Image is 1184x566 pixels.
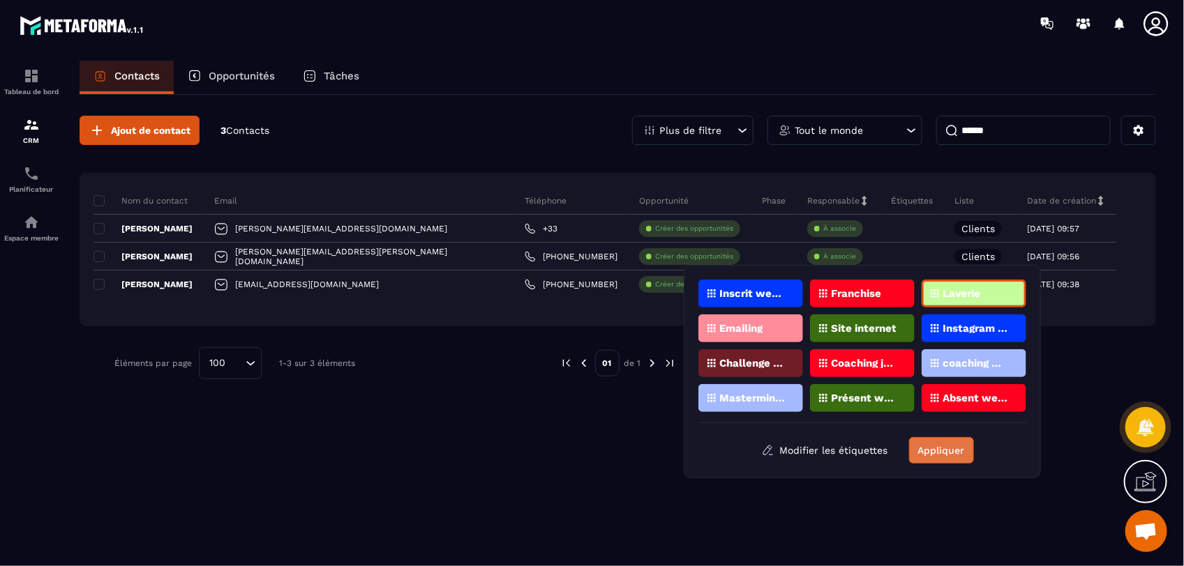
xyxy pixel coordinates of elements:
p: Contacts [114,70,160,82]
p: Planificateur [3,185,59,193]
p: Inscrit webinaire [719,289,787,298]
p: Opportunité [639,195,689,206]
p: Étiquettes [891,195,933,206]
button: Modifier les étiquettes [751,438,899,463]
img: prev [578,357,590,369]
p: Liste [954,195,974,206]
p: Coaching jeudi 13h [831,358,899,368]
p: Tâches [324,70,359,82]
p: 3 [220,124,269,137]
p: Franchise [831,289,881,298]
a: schedulerschedulerPlanificateur [3,155,59,204]
button: Ajout de contact [80,116,200,145]
p: Tout le monde [795,125,863,135]
p: Emailing [719,323,763,333]
p: Éléments par page [114,358,192,368]
a: Contacts [80,61,174,94]
p: Téléphone [525,195,567,206]
img: formation [23,116,40,133]
p: Créer des opportunités [655,224,733,234]
p: Clients [961,252,995,261]
p: Mastermind 2 [719,393,787,403]
p: Plus de filtre [659,125,721,135]
p: 01 [595,350,620,376]
p: À associe [823,252,856,261]
p: Présent webinaire [831,393,899,403]
button: Appliquer [909,437,974,464]
img: formation [23,68,40,84]
a: +33 [525,223,557,234]
p: CRM [3,137,59,144]
p: [PERSON_NAME] [93,251,193,262]
a: [PHONE_NUMBER] [525,251,617,262]
p: Email [214,195,237,206]
p: Tableau de bord [3,88,59,95]
p: coaching mardi soir [943,358,1010,368]
p: [DATE] 09:56 [1027,252,1079,261]
a: formationformationTableau de bord [3,57,59,106]
input: Search for option [230,355,242,371]
p: Clients [961,224,995,234]
p: Nom du contact [93,195,188,206]
div: Ouvrir le chat [1125,510,1167,552]
p: de 1 [624,358,641,369]
a: automationsautomationsEspace membre [3,204,59,252]
a: [PHONE_NUMBER] [525,279,617,290]
a: formationformationCRM [3,106,59,155]
img: prev [560,357,573,369]
span: Contacts [226,125,269,136]
p: Laverie [943,289,980,298]
a: Opportunités [174,61,289,94]
a: Tâches [289,61,373,94]
img: next [646,357,659,369]
p: Challenge 27/01 [719,358,787,368]
p: Site internet [831,323,897,333]
p: Absent webinaire [943,393,1010,403]
div: Search for option [199,347,262,379]
img: logo [20,13,145,38]
p: Responsable [807,195,860,206]
p: Espace membre [3,234,59,242]
img: automations [23,214,40,231]
p: Créer des opportunités [655,280,733,289]
img: scheduler [23,165,40,182]
p: [PERSON_NAME] [93,279,193,290]
p: [PERSON_NAME] [93,223,193,234]
p: Date de création [1027,195,1096,206]
span: 100 [204,355,230,371]
span: Ajout de contact [111,123,190,137]
p: À associe [823,224,856,234]
p: 1-3 sur 3 éléments [279,358,355,368]
p: Créer des opportunités [655,252,733,261]
p: Instagram Setting [943,323,1010,333]
p: Phase [762,195,786,206]
p: [DATE] 09:38 [1027,280,1079,289]
img: next [664,357,676,369]
p: Opportunités [209,70,275,82]
p: [DATE] 09:57 [1027,224,1079,234]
